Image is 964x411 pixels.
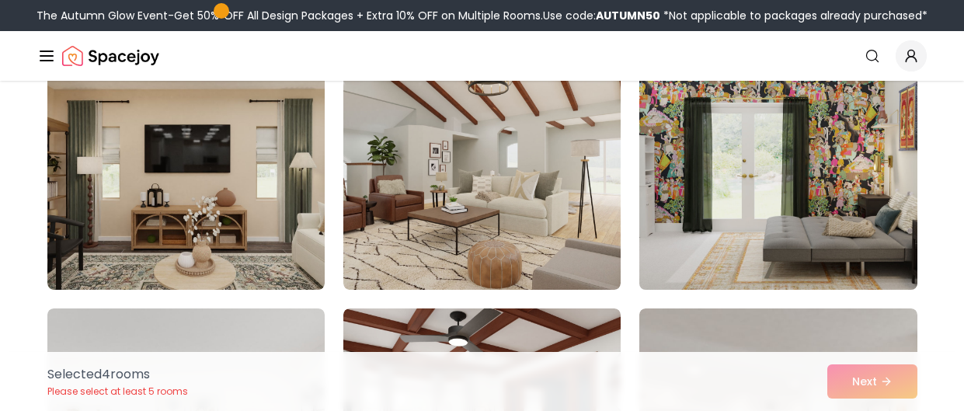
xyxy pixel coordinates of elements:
[37,8,927,23] div: The Autumn Glow Event-Get 50% OFF All Design Packages + Extra 10% OFF on Multiple Rooms.
[543,8,660,23] span: Use code:
[47,365,188,384] p: Selected 4 room s
[47,41,325,290] img: Room room-28
[343,41,621,290] img: Room room-29
[62,40,159,71] a: Spacejoy
[37,31,927,81] nav: Global
[62,40,159,71] img: Spacejoy Logo
[47,385,188,398] p: Please select at least 5 rooms
[596,8,660,23] b: AUTUMN50
[632,35,924,296] img: Room room-30
[660,8,927,23] span: *Not applicable to packages already purchased*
